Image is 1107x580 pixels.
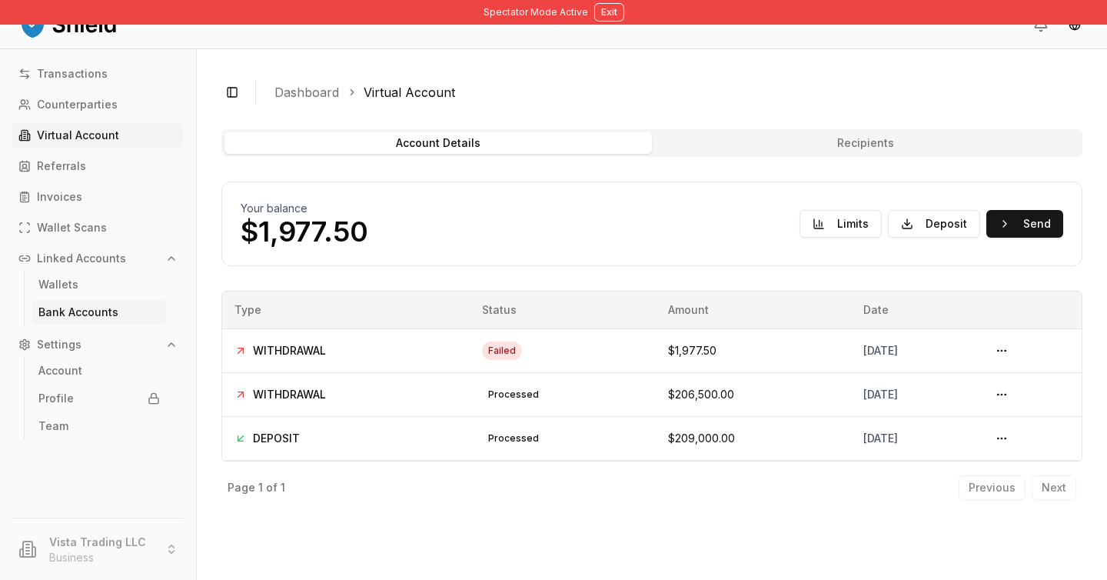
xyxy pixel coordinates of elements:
p: Wallets [38,279,78,290]
button: Recipients [652,132,1079,154]
a: Wallet Scans [12,215,184,240]
span: DEPOSIT [253,431,300,446]
span: WITHDRAWAL [253,387,326,402]
p: of [266,482,278,493]
div: failed [482,342,522,360]
a: Account [32,358,166,383]
span: $209,000.00 [668,432,735,445]
p: Settings [37,339,81,350]
p: Wallet Scans [37,222,107,233]
p: Invoices [37,192,82,202]
p: Bank Accounts [38,307,118,318]
p: Team [38,421,68,432]
a: Dashboard [274,83,339,102]
p: Virtual Account [37,130,119,141]
th: Status [470,292,657,328]
div: processed [482,385,545,404]
h2: Your balance [241,201,368,216]
button: Exit [594,3,624,22]
p: Transactions [37,68,108,79]
div: [DATE] [863,343,965,358]
button: Linked Accounts [12,246,184,271]
button: Deposit [888,210,980,238]
a: Counterparties [12,92,184,117]
span: $206,500.00 [668,388,734,401]
a: Wallets [32,272,166,297]
p: 1 [281,482,285,493]
a: Profile [32,386,166,411]
div: processed [482,429,545,448]
a: Invoices [12,185,184,209]
a: Team [32,414,166,438]
p: 1 [258,482,263,493]
a: Virtual Account [364,83,455,102]
a: Virtual Account [12,123,184,148]
button: Send [986,210,1063,238]
th: Type [222,292,470,328]
a: Bank Accounts [32,300,166,325]
button: Limits [799,210,882,238]
nav: breadcrumb [274,83,1070,102]
button: Settings [12,332,184,357]
p: Counterparties [37,99,118,110]
th: Date [851,292,977,328]
th: Amount [656,292,850,328]
button: Account Details [224,132,652,154]
p: $1,977.50 [241,216,368,247]
div: [DATE] [863,387,965,402]
p: Profile [38,393,74,404]
span: $1,977.50 [668,344,716,357]
p: Linked Accounts [37,253,126,264]
p: Account [38,365,82,376]
p: Page [228,482,255,493]
div: [DATE] [863,431,965,446]
a: Transactions [12,62,184,86]
p: Referrals [37,161,86,172]
span: WITHDRAWAL [253,343,326,358]
span: Spectator Mode Active [484,6,588,18]
a: Referrals [12,154,184,178]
